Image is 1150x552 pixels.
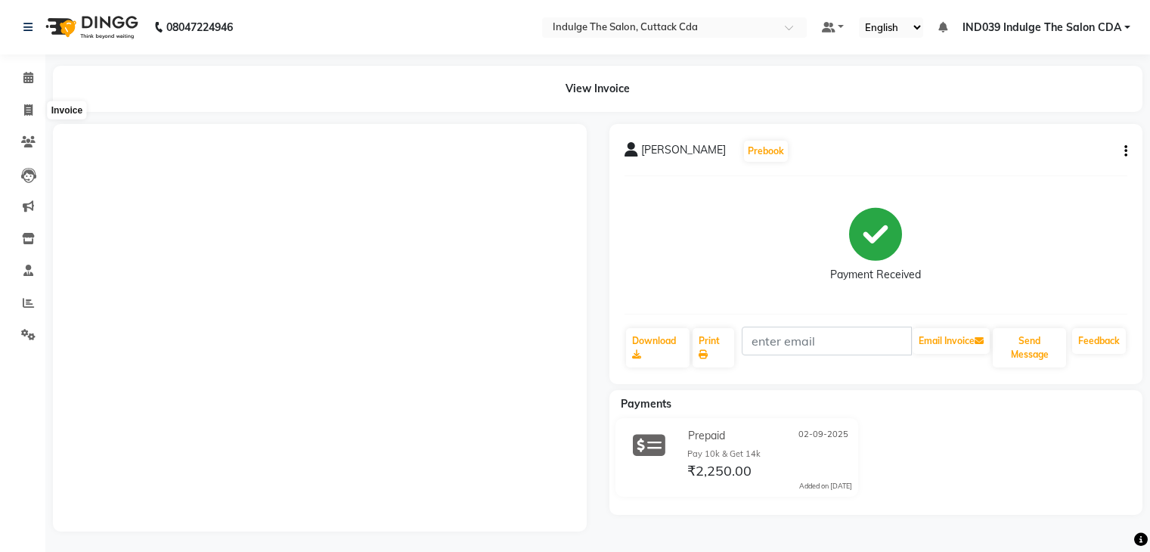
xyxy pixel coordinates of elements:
[687,448,852,461] div: Pay 10k & Get 14k
[799,481,852,492] div: Added on [DATE]
[962,20,1121,36] span: IND039 Indulge The Salon CDA
[693,328,734,367] a: Print
[830,267,921,283] div: Payment Received
[53,66,1142,112] div: View Invoice
[621,397,671,411] span: Payments
[993,328,1066,367] button: Send Message
[1072,328,1126,354] a: Feedback
[742,327,912,355] input: enter email
[641,142,726,163] span: [PERSON_NAME]
[626,328,690,367] a: Download
[913,328,990,354] button: Email Invoice
[48,101,86,119] div: Invoice
[744,141,788,162] button: Prebook
[688,428,725,444] span: Prepaid
[687,462,752,483] span: ₹2,250.00
[798,428,848,444] span: 02-09-2025
[166,6,233,48] b: 08047224946
[39,6,142,48] img: logo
